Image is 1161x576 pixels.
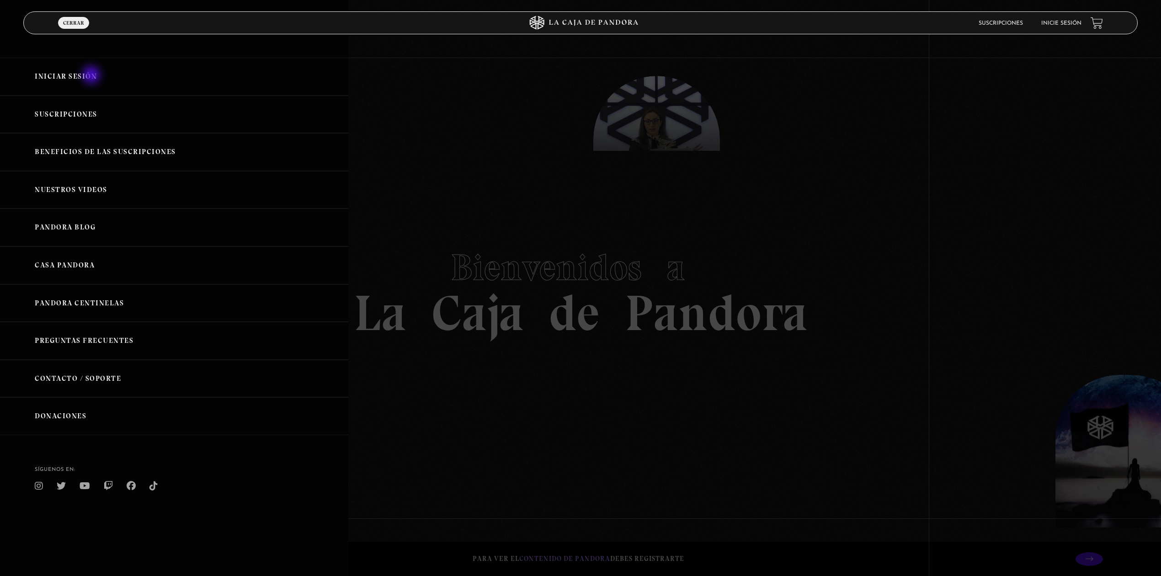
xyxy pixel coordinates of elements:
[979,21,1023,26] a: Suscripciones
[66,28,81,34] span: Menu
[63,20,84,26] span: Cerrar
[1091,17,1103,29] a: View your shopping cart
[35,467,314,472] h4: SÍguenos en:
[1041,21,1081,26] a: Inicie sesión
